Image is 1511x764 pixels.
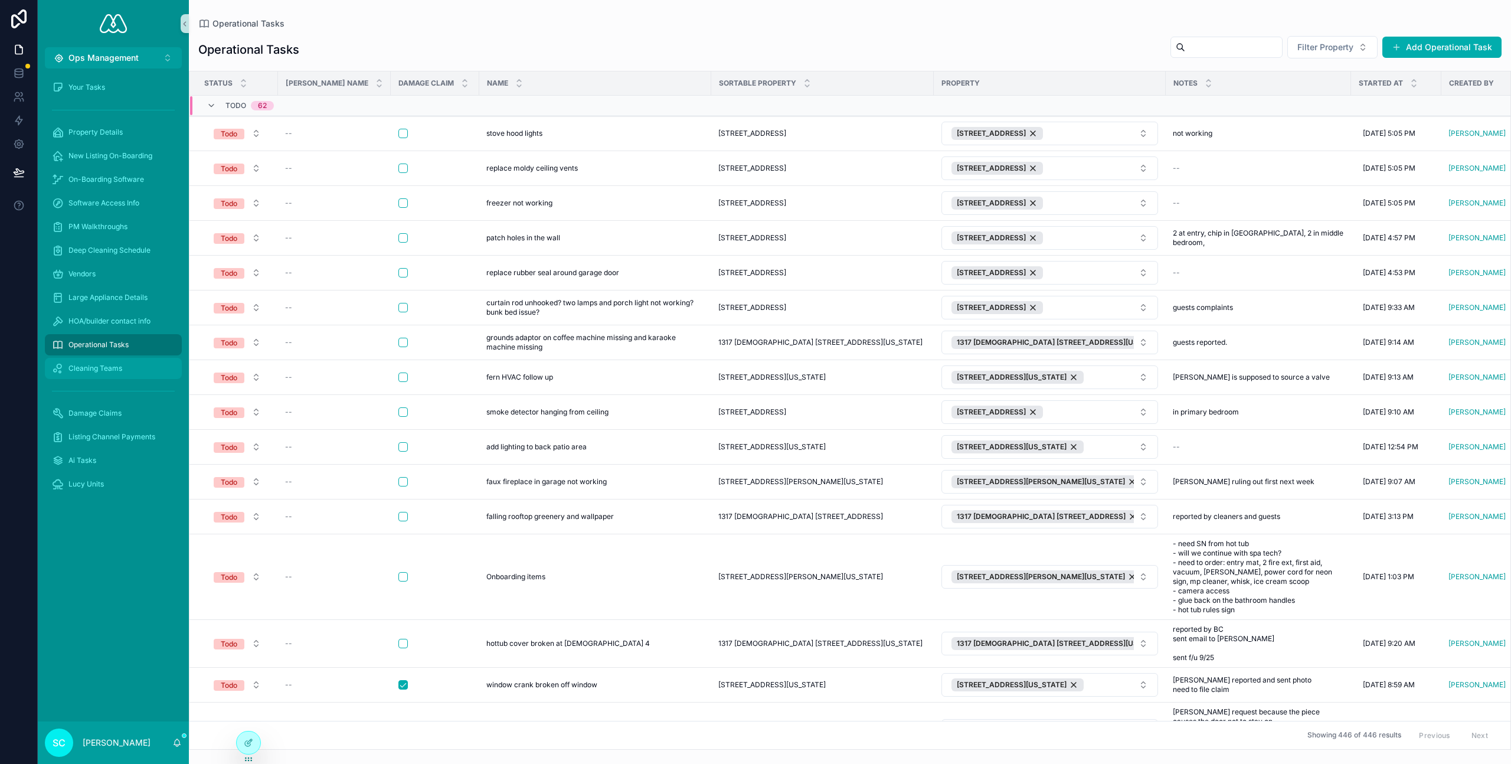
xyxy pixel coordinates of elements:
[285,373,384,382] a: --
[68,52,139,64] span: Ops Management
[486,164,578,173] span: replace moldy ceiling vents
[957,164,1026,173] span: [STREET_ADDRESS]
[45,263,182,285] a: Vendors
[100,14,127,33] img: App logo
[285,477,292,487] span: --
[951,127,1043,140] button: Unselect 3
[1173,164,1344,173] a: --
[1173,407,1239,417] span: in primary bedroom
[45,192,182,214] a: Software Access Info
[1173,268,1344,277] a: --
[1358,159,1434,178] a: [DATE] 5:05 PM
[1358,228,1434,247] a: [DATE] 4:57 PM
[486,477,704,487] a: faux fireplace in garage not working
[45,77,182,98] a: Your Tasks
[718,407,927,417] a: [STREET_ADDRESS]
[1448,268,1506,277] a: [PERSON_NAME]
[1363,198,1415,208] span: [DATE] 5:05 PM
[1358,263,1434,282] a: [DATE] 4:53 PM
[1173,268,1180,277] span: --
[718,233,927,243] a: [STREET_ADDRESS]
[486,233,704,243] a: patch holes in the wall
[204,566,271,588] a: Select Button
[486,198,552,208] span: freezer not working
[1173,303,1233,312] span: guests complaints
[204,436,270,458] button: Select Button
[951,231,1043,244] button: Unselect 3
[221,407,237,418] div: Todo
[1448,338,1506,347] span: [PERSON_NAME]
[221,129,237,139] div: Todo
[45,240,182,261] a: Deep Cleaning Schedule
[486,198,704,208] a: freezer not working
[941,121,1159,146] a: Select Button
[941,191,1159,216] a: Select Button
[1173,442,1344,452] a: --
[204,227,270,249] button: Select Button
[718,338,923,347] span: 1317 [DEMOGRAPHIC_DATA] [STREET_ADDRESS][US_STATE]
[486,572,545,582] span: Onboarding items
[1173,198,1180,208] span: --
[486,442,704,452] a: add lighting to back patio area
[221,477,237,488] div: Todo
[718,338,927,347] a: 1317 [DEMOGRAPHIC_DATA] [STREET_ADDRESS][US_STATE]
[718,572,927,582] a: [STREET_ADDRESS][PERSON_NAME][US_STATE]
[221,233,237,244] div: Todo
[1173,228,1344,247] span: 2 at entry, chip in [GEOGRAPHIC_DATA], 2 in middle bedroom,
[1358,333,1434,352] a: [DATE] 9:14 AM
[1358,403,1434,422] a: [DATE] 9:10 AM
[221,303,237,314] div: Todo
[285,373,292,382] span: --
[1363,572,1414,582] span: [DATE] 1:03 PM
[941,261,1158,285] button: Select Button
[951,475,1142,488] button: Unselect 28
[45,358,182,379] a: Cleaning Teams
[221,164,237,174] div: Todo
[1358,567,1434,586] a: [DATE] 1:03 PM
[957,373,1067,382] span: [STREET_ADDRESS][US_STATE]
[68,293,148,302] span: Large Appliance Details
[718,512,883,521] span: 1317 [DEMOGRAPHIC_DATA] [STREET_ADDRESS]
[45,216,182,237] a: PM Walkthroughs
[718,442,826,452] span: [STREET_ADDRESS][US_STATE]
[1173,477,1314,487] span: [PERSON_NAME] ruling out first next week
[951,336,1183,349] button: Unselect 39
[1173,407,1344,417] a: in primary bedroom
[68,269,96,279] span: Vendors
[1173,512,1280,521] span: reported by cleaners and guests
[212,18,284,30] span: Operational Tasks
[718,442,927,452] a: [STREET_ADDRESS][US_STATE]
[68,128,123,137] span: Property Details
[285,442,384,452] a: --
[204,262,270,283] button: Select Button
[941,296,1158,319] button: Select Button
[285,233,384,243] a: --
[718,268,927,277] a: [STREET_ADDRESS]
[718,129,786,138] span: [STREET_ADDRESS]
[718,572,883,582] span: [STREET_ADDRESS][PERSON_NAME][US_STATE]
[957,407,1026,417] span: [STREET_ADDRESS]
[1173,512,1344,521] a: reported by cleaners and guests
[486,129,542,138] span: stove hood lights
[285,164,384,173] a: --
[45,450,182,471] a: Ai Tasks
[1358,368,1434,387] a: [DATE] 9:13 AM
[285,338,292,347] span: --
[1448,373,1506,382] span: [PERSON_NAME]
[941,400,1159,425] a: Select Button
[204,192,271,214] a: Select Button
[1448,407,1506,417] a: [PERSON_NAME]
[1363,407,1414,417] span: [DATE] 9:10 AM
[1358,298,1434,317] a: [DATE] 9:33 AM
[1173,303,1344,312] a: guests complaints
[1448,129,1506,138] span: [PERSON_NAME]
[941,469,1159,494] a: Select Button
[1448,477,1506,487] a: [PERSON_NAME]
[486,164,704,173] a: replace moldy ceiling vents
[718,303,786,312] span: [STREET_ADDRESS]
[1173,338,1227,347] span: guests reported.
[1448,198,1506,208] span: [PERSON_NAME]
[1363,164,1415,173] span: [DATE] 5:05 PM
[1173,539,1344,615] span: - need SN from hot tub - will we continue with spa tech? - need to order: entry mat, 2 fire ext, ...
